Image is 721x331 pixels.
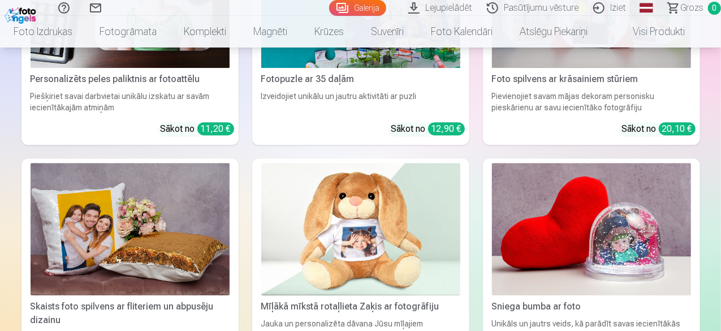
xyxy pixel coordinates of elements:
[257,91,465,113] div: Izveidojiet unikālu un jautru aktivitāti ar puzli
[708,2,721,15] span: 0
[622,122,696,136] div: Sākot no
[357,16,417,48] a: Suvenīri
[197,122,234,135] div: 11,20 €
[170,16,240,48] a: Komplekti
[391,122,465,136] div: Sākot no
[487,72,696,86] div: Foto spilvens ar krāsainiem stūriem
[161,122,234,136] div: Sākot no
[506,16,601,48] a: Atslēgu piekariņi
[487,300,696,313] div: Sniega bumba ar foto
[240,16,301,48] a: Magnēti
[301,16,357,48] a: Krūzes
[601,16,698,48] a: Visi produkti
[86,16,170,48] a: Fotogrāmata
[261,163,460,296] img: Mīļākā mīkstā rotaļlieta Zaķis ar fotogrāfiju
[487,91,696,113] div: Pievienojiet savam mājas dekoram personisku pieskārienu ar savu iecienītāko fotogrāfiju
[26,72,234,86] div: Personalizēts peles paliktnis ar fotoattēlu
[680,1,703,15] span: Grozs
[659,122,696,135] div: 20,10 €
[428,122,465,135] div: 12,90 €
[31,163,230,296] img: Skaists foto spilvens ar fliteriem un abpusēju dizainu
[26,91,234,113] div: Piešķiriet savai darbvietai unikālu izskatu ar savām iecienītākajām atmiņām
[257,72,465,86] div: Fotopuzle ar 35 daļām
[26,300,234,327] div: Skaists foto spilvens ar fliteriem un abpusēju dizainu
[257,300,465,313] div: Mīļākā mīkstā rotaļlieta Zaķis ar fotogrāfiju
[5,5,39,24] img: /fa1
[492,163,691,296] img: Sniega bumba ar foto
[417,16,506,48] a: Foto kalendāri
